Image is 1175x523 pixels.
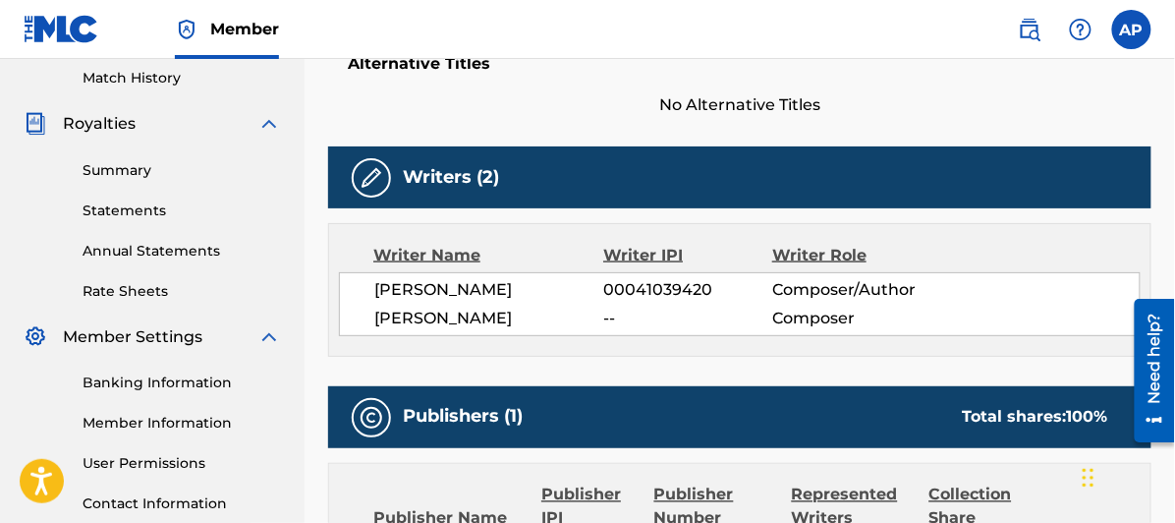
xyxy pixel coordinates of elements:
[374,307,604,330] span: [PERSON_NAME]
[1083,448,1094,507] div: Drag
[772,244,925,267] div: Writer Role
[83,281,281,302] a: Rate Sheets
[374,278,604,302] span: [PERSON_NAME]
[24,112,47,136] img: Royalties
[257,325,281,349] img: expand
[772,307,925,330] span: Composer
[210,18,279,40] span: Member
[1120,291,1175,449] iframe: Resource Center
[83,414,281,435] a: Member Information
[348,54,1132,74] h5: Alternative Titles
[24,325,47,349] img: Member Settings
[1061,10,1100,49] div: Help
[63,325,202,349] span: Member Settings
[403,166,499,189] h5: Writers (2)
[83,374,281,394] a: Banking Information
[83,68,281,88] a: Match History
[1077,429,1175,523] iframe: Chat Widget
[403,406,523,429] h5: Publishers (1)
[83,494,281,515] a: Contact Information
[175,18,198,41] img: Top Rightsholder
[1018,18,1041,41] img: search
[1112,10,1151,49] div: User Menu
[360,406,383,430] img: Publishers
[83,454,281,475] a: User Permissions
[1069,18,1092,41] img: help
[962,406,1107,430] div: Total shares:
[1066,408,1107,427] span: 100 %
[604,307,772,330] span: --
[83,241,281,261] a: Annual Statements
[603,244,772,267] div: Writer IPI
[24,15,99,43] img: MLC Logo
[772,278,925,302] span: Composer/Author
[328,93,1151,117] span: No Alternative Titles
[604,278,772,302] span: 00041039420
[360,166,383,190] img: Writers
[257,112,281,136] img: expand
[1010,10,1049,49] a: Public Search
[63,112,136,136] span: Royalties
[373,244,603,267] div: Writer Name
[83,201,281,221] a: Statements
[83,160,281,181] a: Summary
